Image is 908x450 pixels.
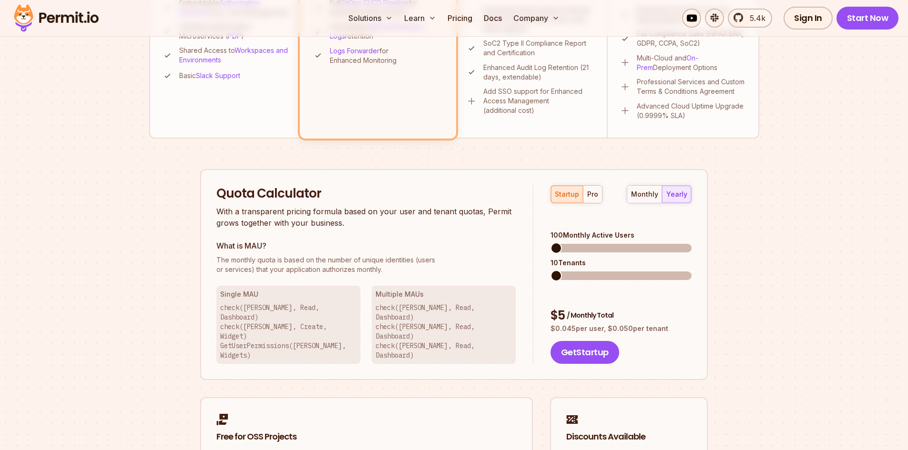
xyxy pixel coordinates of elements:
a: Start Now [837,7,899,30]
p: Multi-Cloud and Deployment Options [637,53,747,72]
button: Solutions [345,9,397,28]
p: Add SSO support for Enhanced Access Management (additional cost) [483,87,595,115]
a: Logs Forwarder [330,47,379,55]
a: Docs [480,9,506,28]
button: Learn [400,9,440,28]
h3: Single MAU [220,290,357,299]
p: With a transparent pricing formula based on your user and tenant quotas, Permit grows together wi... [216,206,516,229]
div: monthly [631,190,658,199]
h3: What is MAU? [216,240,516,251]
p: check([PERSON_NAME], Read, Dashboard) check([PERSON_NAME], Create, Widget) GetUserPermissions([PE... [220,303,357,360]
h3: Multiple MAUs [376,290,512,299]
a: Sign In [784,7,833,30]
p: Professional Services and Custom Terms & Conditions Agreement [637,77,747,96]
p: Enhanced Audit Log Retention (21 days, extendable) [483,63,595,82]
button: Company [510,9,563,28]
p: Shared Access to [179,46,290,65]
a: 5.4k [728,9,772,28]
p: for Enhanced Monitoring [330,46,444,65]
div: 10 Tenants [551,258,692,268]
img: Permit logo [10,2,103,34]
p: Advanced Cloud Uptime Upgrade (0.9999% SLA) [637,101,747,120]
p: SoC2 Type II Compliance Report and Certification [483,39,595,58]
span: 5.4k [744,12,765,24]
div: 100 Monthly Active Users [551,230,692,240]
p: $ 0.045 per user, $ 0.050 per tenant [551,324,692,333]
a: Pricing [444,9,476,28]
button: GetStartup [551,341,619,364]
p: check([PERSON_NAME], Read, Dashboard) check([PERSON_NAME], Read, Dashboard) check([PERSON_NAME], ... [376,303,512,360]
a: Slack Support [196,71,240,80]
div: $ 5 [551,307,692,324]
h2: Free for OSS Projects [216,431,517,443]
a: On-Prem [637,54,698,71]
h2: Discounts Available [566,431,692,443]
a: PDP [228,32,241,40]
span: The monthly quota is based on the number of unique identities (users [216,255,516,265]
p: or services) that your application authorizes monthly. [216,255,516,274]
div: pro [587,190,598,199]
p: Full Compliance Suite (HIPAA BAA, GDPR, CCPA, SoC2) [637,29,747,48]
h2: Quota Calculator [216,185,516,202]
span: / Monthly Total [567,310,613,320]
p: Basic [179,71,240,80]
